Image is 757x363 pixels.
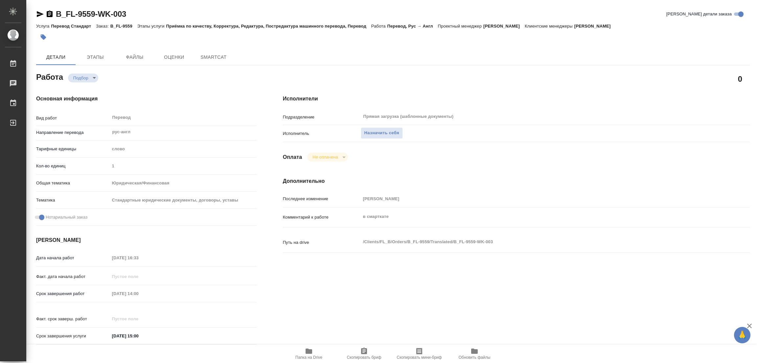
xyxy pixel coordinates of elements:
button: Добавить тэг [36,30,51,44]
p: Срок завершения услуги [36,333,110,339]
p: Факт. срок заверш. работ [36,316,110,322]
span: Нотариальный заказ [46,214,87,221]
h4: Оплата [283,153,302,161]
p: Этапы услуги [137,24,166,29]
button: Не оплачена [310,154,340,160]
button: Скопировать ссылку [46,10,54,18]
h4: Дополнительно [283,177,750,185]
span: 🙏 [737,328,748,342]
div: Подбор [68,74,98,82]
input: Пустое поле [110,161,257,171]
h4: Основная информация [36,95,257,103]
p: Тарифные единицы [36,146,110,152]
div: Стандартные юридические документы, договоры, уставы [110,195,257,206]
p: Клиентские менеджеры [525,24,574,29]
span: [PERSON_NAME] детали заказа [666,11,732,17]
span: Обновить файлы [459,355,491,360]
span: Файлы [119,53,150,61]
h4: Исполнители [283,95,750,103]
span: Оценки [158,53,190,61]
p: [PERSON_NAME] [574,24,616,29]
div: слово [110,143,257,155]
span: Детали [40,53,72,61]
p: Факт. дата начала работ [36,273,110,280]
p: Вид работ [36,115,110,121]
p: Последнее изменение [283,196,361,202]
button: Скопировать бриф [336,345,392,363]
p: Путь на drive [283,239,361,246]
p: Общая тематика [36,180,110,186]
p: Исполнитель [283,130,361,137]
button: Назначить себя [361,127,403,139]
input: Пустое поле [110,272,167,281]
textarea: /Clients/FL_B/Orders/B_FL-9559/Translated/B_FL-9559-WK-003 [361,236,711,247]
p: Перевод, Рус → Англ [387,24,438,29]
p: Тематика [36,197,110,203]
span: SmartCat [198,53,229,61]
p: Услуга [36,24,51,29]
p: Приёмка по качеству, Корректура, Редактура, Постредактура машинного перевода, Перевод [166,24,371,29]
h2: Работа [36,71,63,82]
a: B_FL-9559-WK-003 [56,10,126,18]
input: Пустое поле [110,289,167,298]
div: Юридическая/Финансовая [110,178,257,189]
button: Обновить файлы [447,345,502,363]
p: Работа [371,24,387,29]
p: Кол-во единиц [36,163,110,169]
input: Пустое поле [110,314,167,324]
p: Заказ: [96,24,110,29]
p: Проектный менеджер [438,24,483,29]
input: ✎ Введи что-нибудь [110,331,167,341]
button: Подбор [71,75,90,81]
button: Скопировать ссылку для ЯМессенджера [36,10,44,18]
div: Подбор [307,153,348,161]
h4: [PERSON_NAME] [36,236,257,244]
p: B_FL-9559 [110,24,137,29]
p: Комментарий к работе [283,214,361,221]
span: Папка на Drive [295,355,322,360]
span: Скопировать мини-бриф [397,355,442,360]
p: Срок завершения работ [36,290,110,297]
span: Этапы [80,53,111,61]
button: Папка на Drive [281,345,336,363]
span: Назначить себя [364,129,399,137]
p: Подразделение [283,114,361,120]
p: Перевод Стандарт [51,24,96,29]
p: Дата начала работ [36,255,110,261]
h2: 0 [738,73,742,84]
span: Скопировать бриф [347,355,381,360]
button: Скопировать мини-бриф [392,345,447,363]
p: Направление перевода [36,129,110,136]
p: [PERSON_NAME] [483,24,525,29]
textarea: в смарткате [361,211,711,222]
input: Пустое поле [110,253,167,263]
button: 🙏 [734,327,750,343]
input: Пустое поле [361,194,711,203]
